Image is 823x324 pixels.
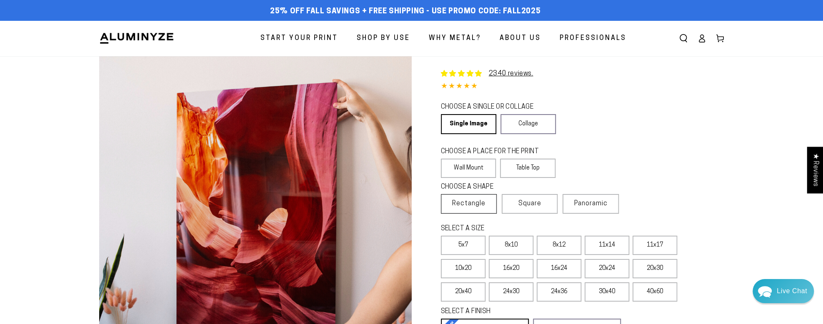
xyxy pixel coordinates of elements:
label: 24x30 [489,282,533,302]
span: Why Metal? [429,32,481,45]
span: Rectangle [452,199,485,209]
legend: CHOOSE A PLACE FOR THE PRINT [441,147,548,157]
span: Shop By Use [357,32,410,45]
a: About Us [493,27,547,50]
label: 20x30 [633,259,677,278]
span: Square [518,199,541,209]
label: 5x7 [441,236,485,255]
label: Wall Mount [441,159,496,178]
label: 8x10 [489,236,533,255]
label: 24x36 [537,282,581,302]
span: About Us [500,32,541,45]
label: 10x20 [441,259,485,278]
label: 11x17 [633,236,677,255]
span: Panoramic [574,200,608,207]
summary: Search our site [674,29,693,47]
a: Why Metal? [423,27,487,50]
label: 16x20 [489,259,533,278]
label: 20x40 [441,282,485,302]
label: 30x40 [585,282,629,302]
label: 20x24 [585,259,629,278]
legend: SELECT A FINISH [441,307,601,317]
div: Chat widget toggle [753,279,814,303]
label: 8x12 [537,236,581,255]
span: Start Your Print [260,32,338,45]
a: Start Your Print [254,27,344,50]
div: Click to open Judge.me floating reviews tab [807,147,823,193]
img: Aluminyze [99,32,174,45]
label: 40x60 [633,282,677,302]
a: 2340 reviews. [489,70,533,77]
div: Contact Us Directly [777,279,807,303]
label: Table Top [500,159,555,178]
label: 16x24 [537,259,581,278]
a: Professionals [553,27,633,50]
span: Professionals [560,32,626,45]
span: 25% off FALL Savings + Free Shipping - Use Promo Code: FALL2025 [270,7,540,16]
a: Shop By Use [350,27,416,50]
legend: CHOOSE A SHAPE [441,182,549,192]
div: 4.84 out of 5.0 stars [441,81,724,93]
label: 11x14 [585,236,629,255]
a: Collage [500,114,556,134]
legend: SELECT A SIZE [441,224,608,234]
legend: CHOOSE A SINGLE OR COLLAGE [441,102,548,112]
a: Single Image [441,114,496,134]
